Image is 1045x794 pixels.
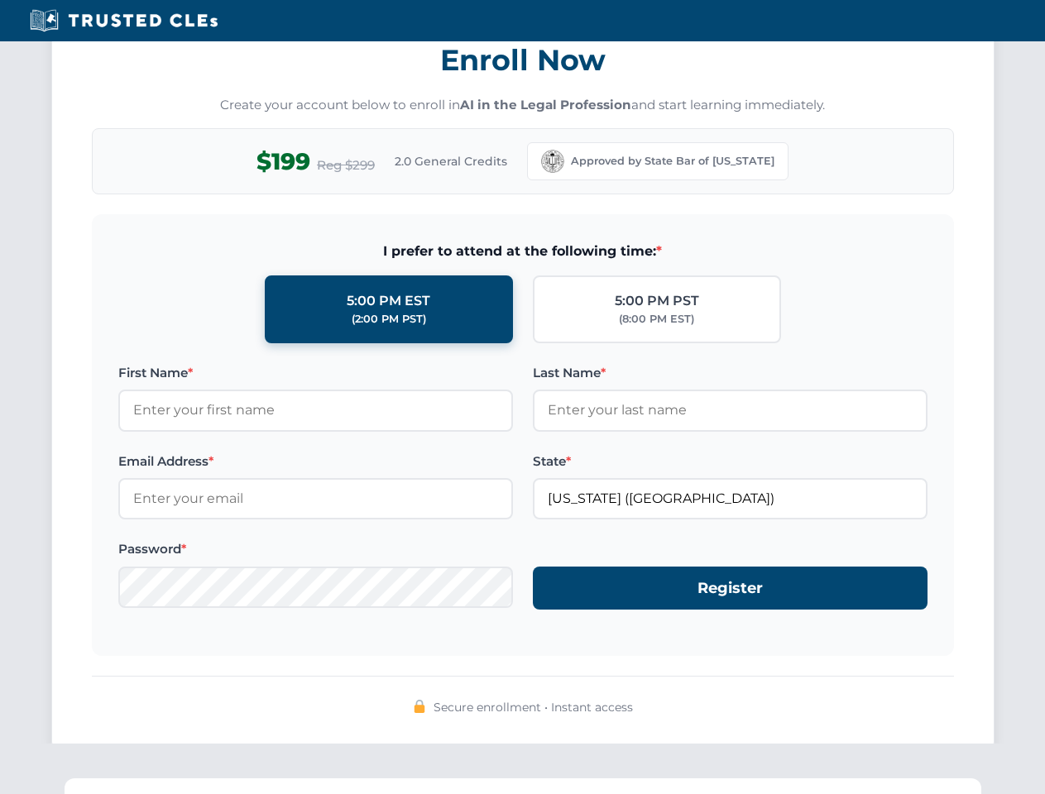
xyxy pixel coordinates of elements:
[533,390,928,431] input: Enter your last name
[619,311,694,328] div: (8:00 PM EST)
[118,390,513,431] input: Enter your first name
[541,150,564,173] img: California Bar
[460,97,631,112] strong: AI in the Legal Profession
[256,143,310,180] span: $199
[615,290,699,312] div: 5:00 PM PST
[571,153,774,170] span: Approved by State Bar of [US_STATE]
[317,155,375,175] span: Reg $299
[347,290,430,312] div: 5:00 PM EST
[352,311,426,328] div: (2:00 PM PST)
[118,539,513,559] label: Password
[118,452,513,471] label: Email Address
[118,241,928,262] span: I prefer to attend at the following time:
[118,363,513,383] label: First Name
[533,478,928,519] input: California (CA)
[395,152,507,170] span: 2.0 General Credits
[533,567,928,610] button: Register
[413,700,426,713] img: 🔒
[25,8,223,33] img: Trusted CLEs
[533,452,928,471] label: State
[118,478,513,519] input: Enter your email
[92,96,954,115] p: Create your account below to enroll in and start learning immediately.
[533,363,928,383] label: Last Name
[92,34,954,86] h3: Enroll Now
[434,698,633,716] span: Secure enrollment • Instant access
